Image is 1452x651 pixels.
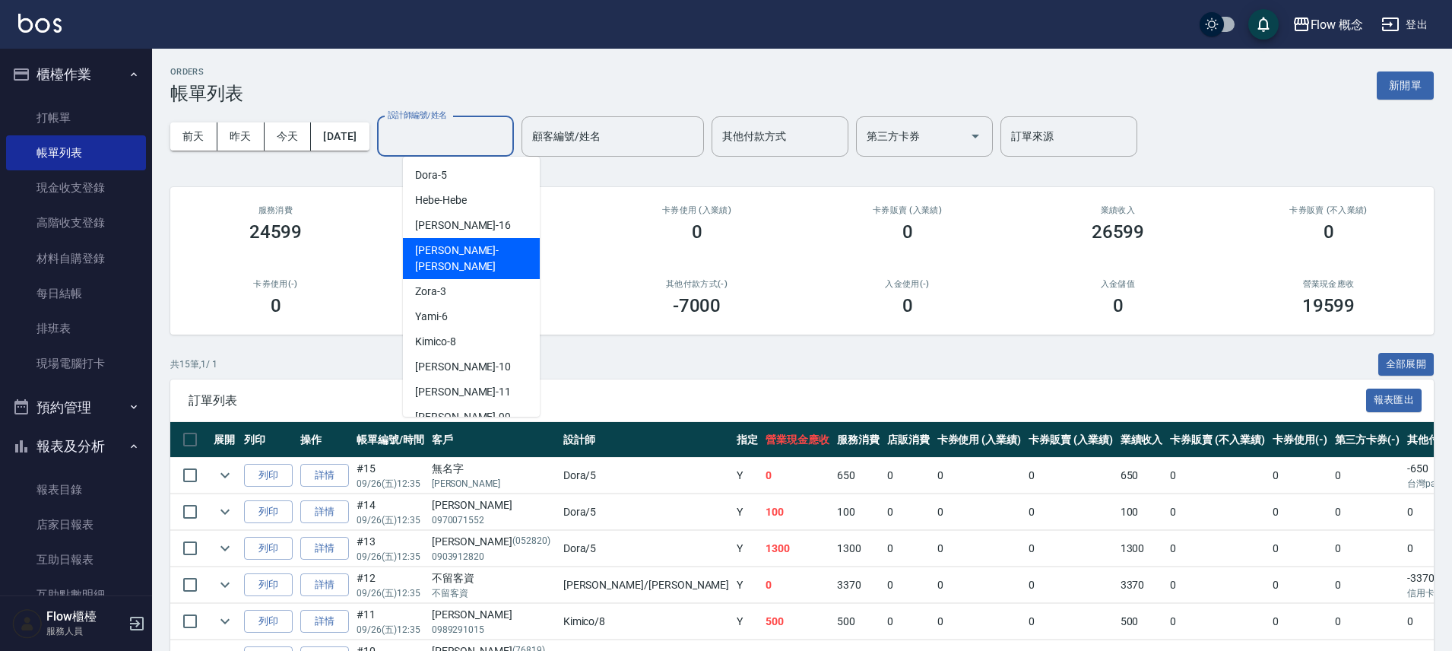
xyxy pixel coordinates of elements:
[1331,567,1404,603] td: 0
[428,422,560,458] th: 客戶
[6,577,146,612] a: 互助點數明細
[432,623,556,637] p: 0989291015
[6,100,146,135] a: 打帳單
[1331,531,1404,567] td: 0
[357,513,424,527] p: 09/26 (五) 12:35
[883,422,934,458] th: 店販消費
[1117,567,1167,603] td: 3370
[249,221,303,243] h3: 24599
[1117,458,1167,494] td: 650
[934,494,1026,530] td: 0
[415,218,511,233] span: [PERSON_NAME] -16
[1269,567,1331,603] td: 0
[6,388,146,427] button: 預約管理
[883,458,934,494] td: 0
[1166,531,1268,567] td: 0
[6,346,146,381] a: 現場電腦打卡
[353,422,428,458] th: 帳單編號/時間
[560,494,734,530] td: Dora /5
[883,604,934,640] td: 0
[210,422,240,458] th: 展開
[432,586,556,600] p: 不留客資
[415,167,447,183] span: Dora -5
[1269,458,1331,494] td: 0
[46,609,124,624] h5: Flow櫃檯
[1113,295,1124,316] h3: 0
[353,567,428,603] td: #12
[1117,494,1167,530] td: 100
[762,422,833,458] th: 營業現金應收
[353,531,428,567] td: #13
[1331,422,1404,458] th: 第三方卡券(-)
[1117,531,1167,567] td: 1300
[214,464,236,487] button: expand row
[934,567,1026,603] td: 0
[1241,279,1416,289] h2: 營業現金應收
[6,507,146,542] a: 店家日報表
[963,124,988,148] button: Open
[432,550,556,564] p: 0903912820
[388,110,447,121] label: 設計師編號/姓名
[6,55,146,94] button: 櫃檯作業
[833,531,883,567] td: 1300
[432,513,556,527] p: 0970071552
[12,608,43,639] img: Person
[300,610,349,634] a: 詳情
[762,531,833,567] td: 1300
[432,461,556,477] div: 無名字
[1166,567,1268,603] td: 0
[415,384,511,400] span: [PERSON_NAME] -11
[415,409,511,425] span: [PERSON_NAME] -99
[300,537,349,560] a: 詳情
[357,550,424,564] p: 09/26 (五) 12:35
[512,534,550,550] p: (052820)
[833,604,883,640] td: 500
[1378,353,1435,376] button: 全部展開
[415,309,448,325] span: Yami -6
[353,494,428,530] td: #14
[733,604,762,640] td: Y
[833,422,883,458] th: 服務消費
[833,458,883,494] td: 650
[902,221,913,243] h3: 0
[415,243,528,275] span: [PERSON_NAME] -[PERSON_NAME]
[1269,531,1331,567] td: 0
[560,604,734,640] td: Kimico /8
[1302,295,1355,316] h3: 19599
[244,573,293,597] button: 列印
[560,531,734,567] td: Dora /5
[934,458,1026,494] td: 0
[296,422,353,458] th: 操作
[1311,15,1364,34] div: Flow 概念
[415,192,467,208] span: Hebe -Hebe
[1031,279,1205,289] h2: 入金儲值
[833,567,883,603] td: 3370
[1331,604,1404,640] td: 0
[415,359,511,375] span: [PERSON_NAME] -10
[610,279,784,289] h2: 其他付款方式(-)
[6,170,146,205] a: 現金收支登錄
[189,205,363,215] h3: 服務消費
[673,295,721,316] h3: -7000
[6,542,146,577] a: 互助日報表
[399,205,573,215] h2: 店販消費
[1166,458,1268,494] td: 0
[1166,422,1268,458] th: 卡券販賣 (不入業績)
[415,284,446,300] span: Zora -3
[244,610,293,634] button: 列印
[240,422,296,458] th: 列印
[6,205,146,240] a: 高階收支登錄
[214,500,236,523] button: expand row
[1241,205,1416,215] h2: 卡券販賣 (不入業績)
[560,458,734,494] td: Dora /5
[902,295,913,316] h3: 0
[1025,422,1117,458] th: 卡券販賣 (入業績)
[399,279,573,289] h2: 第三方卡券(-)
[1025,604,1117,640] td: 0
[1269,494,1331,530] td: 0
[1366,389,1422,412] button: 報表匯出
[934,422,1026,458] th: 卡券使用 (入業績)
[300,500,349,524] a: 詳情
[692,221,702,243] h3: 0
[6,427,146,466] button: 報表及分析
